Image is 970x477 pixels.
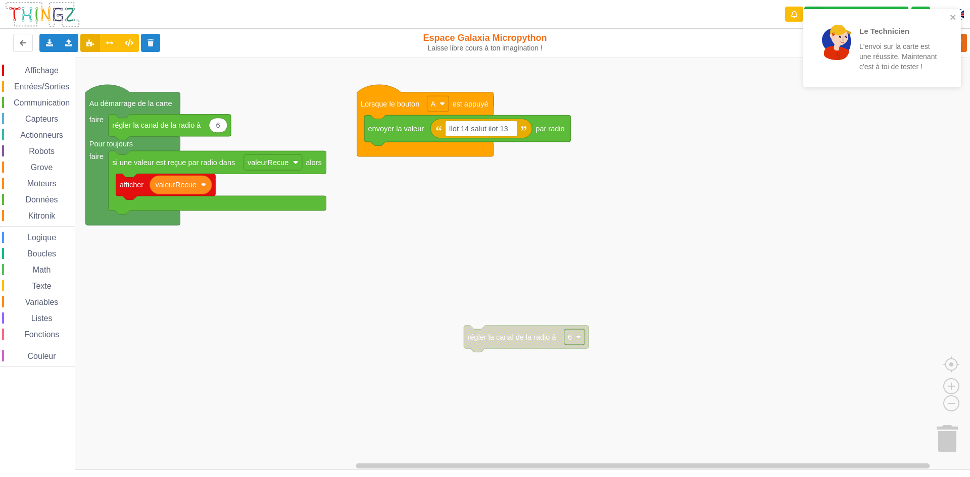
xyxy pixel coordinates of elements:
text: Lorsque le bouton [361,99,419,108]
text: afficher [120,181,144,189]
span: Kitronik [27,211,57,220]
text: alors [306,158,321,167]
img: thingz_logo.png [5,1,80,28]
text: valeurRecue [155,181,197,189]
text: 6 [216,121,220,129]
p: L'envoi sur la carte est une réussite. Maintenant c'est à toi de tester ! [859,41,938,72]
text: régler la canal de la radio à [467,333,556,341]
span: Communication [12,98,71,107]
text: valeurRecue [248,158,289,167]
p: Le Technicien [859,26,938,36]
text: faire [89,152,104,161]
span: Entrées/Sorties [13,82,71,91]
span: Actionneurs [19,131,65,139]
span: Fonctions [23,330,61,339]
text: A [431,99,436,108]
div: Ta base fonctionne bien ! [804,7,908,22]
text: par radio [536,124,564,132]
span: Boucles [26,249,58,258]
span: Grove [29,163,55,172]
text: Ilot 14 salut ilot 13 [449,124,508,132]
span: Logique [26,233,58,242]
span: Affichage [23,66,60,75]
span: Math [31,266,53,274]
span: Texte [30,282,53,290]
span: Données [24,195,60,204]
text: régler la canal de la radio à [112,121,201,129]
span: Moteurs [26,179,58,188]
span: Couleur [26,352,58,360]
span: Robots [27,147,56,155]
text: si une valeur est reçue par radio dans [112,158,235,167]
span: Variables [24,298,60,306]
div: Espace Galaxia Micropython [401,32,570,52]
button: close [950,13,957,23]
text: faire [89,116,104,124]
text: Pour toujours [89,139,133,147]
text: envoyer la valeur [368,124,424,132]
span: Capteurs [24,115,60,123]
text: Au démarrage de la carte [89,99,172,108]
div: Laisse libre cours à ton imagination ! [401,44,570,52]
span: Listes [30,314,54,323]
text: 6 [568,333,572,341]
text: est appuyé [452,99,488,108]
